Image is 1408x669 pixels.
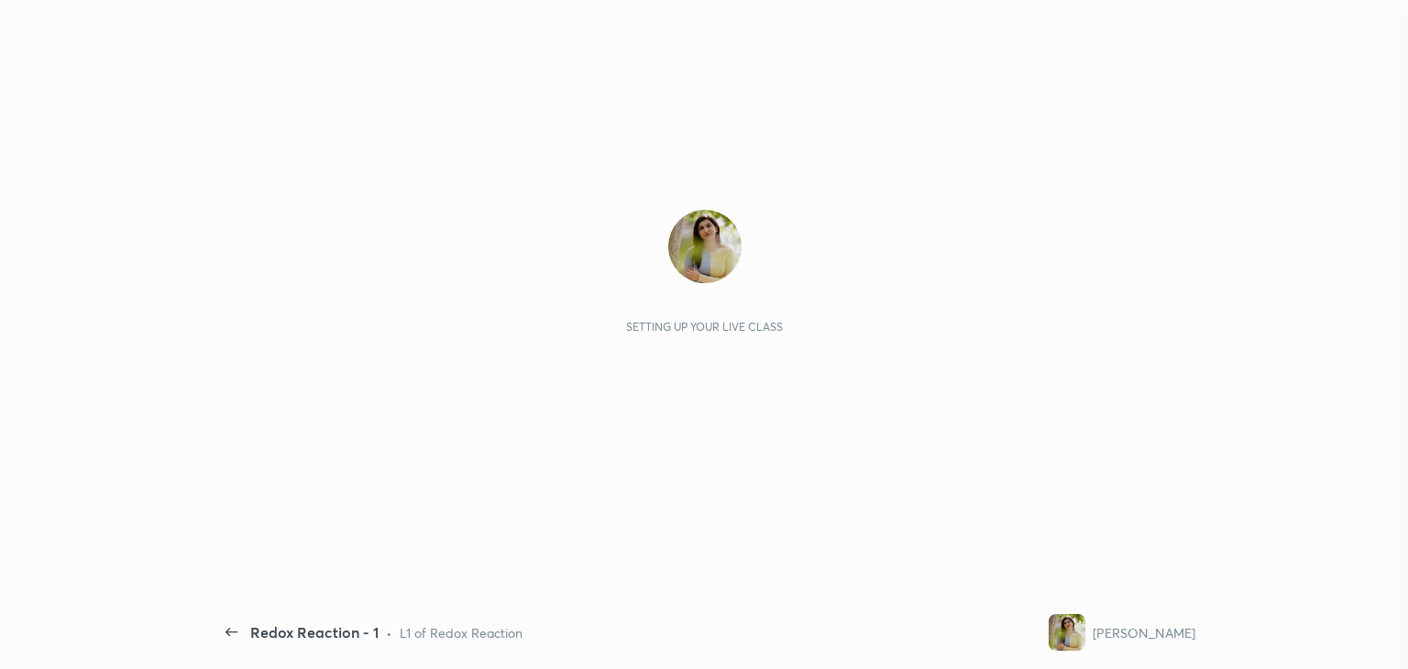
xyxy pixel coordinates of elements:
div: L1 of Redox Reaction [400,623,522,642]
img: b41c7e87cd84428c80b38b7c8c47b8b0.jpg [1049,614,1085,651]
div: Redox Reaction - 1 [250,621,379,643]
div: Setting up your live class [626,320,783,334]
img: b41c7e87cd84428c80b38b7c8c47b8b0.jpg [668,210,742,283]
div: • [386,623,392,642]
div: [PERSON_NAME] [1093,623,1195,642]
